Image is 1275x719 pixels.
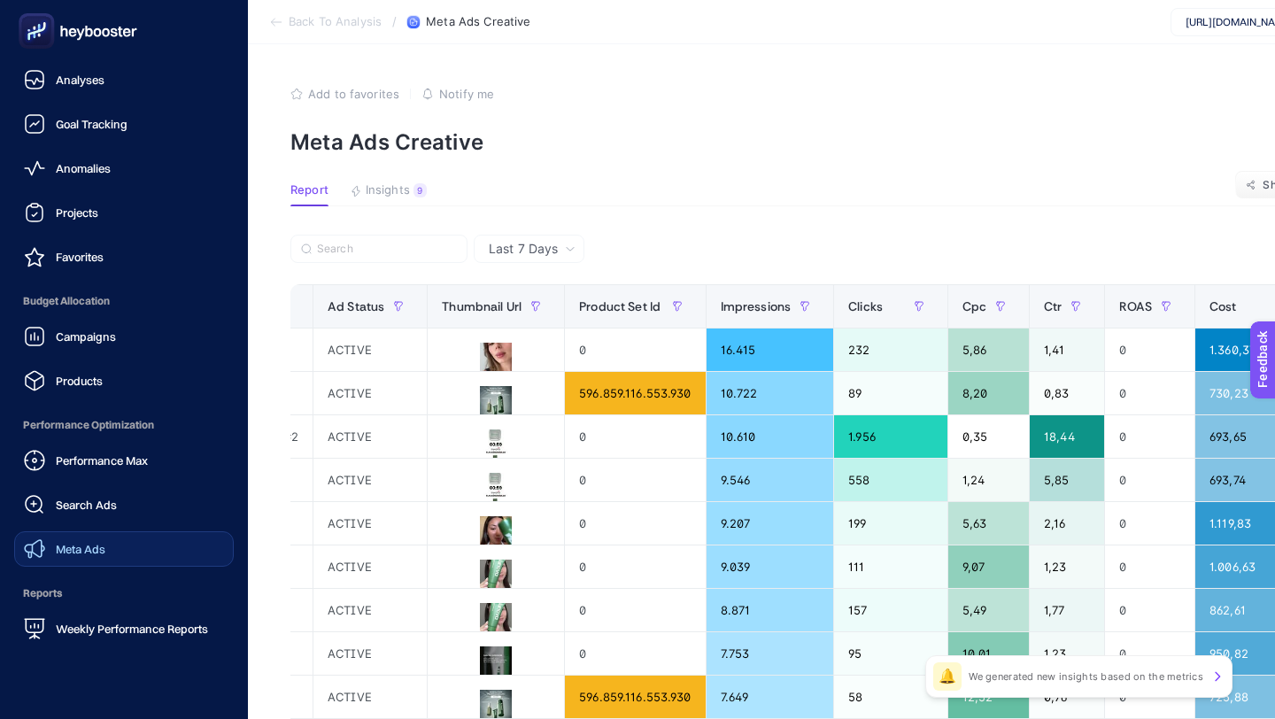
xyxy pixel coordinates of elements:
[313,545,427,588] div: ACTIVE
[948,589,1029,631] div: 5,49
[290,87,399,101] button: Add to favorites
[313,502,427,545] div: ACTIVE
[834,589,947,631] div: 157
[834,459,947,501] div: 558
[565,589,705,631] div: 0
[565,676,705,718] div: 596.859.116.553.930
[56,117,127,131] span: Goal Tracking
[313,372,427,414] div: ACTIVE
[421,87,494,101] button: Notify me
[565,545,705,588] div: 0
[1105,415,1194,458] div: 0
[565,372,705,414] div: 596.859.116.553.930
[366,183,410,197] span: Insights
[1105,589,1194,631] div: 0
[1105,459,1194,501] div: 0
[313,589,427,631] div: ACTIVE
[933,662,962,691] div: 🔔
[313,329,427,371] div: ACTIVE
[707,676,834,718] div: 7.649
[14,576,234,611] span: Reports
[1105,502,1194,545] div: 0
[721,299,792,313] span: Impressions
[1209,299,1237,313] span: Cost
[413,183,427,197] div: 9
[707,415,834,458] div: 10.610
[14,319,234,354] a: Campaigns
[14,407,234,443] span: Performance Optimization
[426,15,530,29] span: Meta Ads Creative
[14,283,234,319] span: Budget Allocation
[834,415,947,458] div: 1.956
[313,676,427,718] div: ACTIVE
[565,632,705,675] div: 0
[56,622,208,636] span: Weekly Performance Reports
[313,632,427,675] div: ACTIVE
[439,87,494,101] span: Notify me
[56,329,116,344] span: Campaigns
[565,459,705,501] div: 0
[1030,589,1104,631] div: 1,77
[56,205,98,220] span: Projects
[707,372,834,414] div: 10.722
[834,329,947,371] div: 232
[565,502,705,545] div: 0
[1030,545,1104,588] div: 1,23
[707,632,834,675] div: 7.753
[11,5,67,19] span: Feedback
[442,299,522,313] span: Thumbnail Url
[14,151,234,186] a: Anomalies
[14,363,234,398] a: Products
[834,676,947,718] div: 58
[313,415,427,458] div: ACTIVE
[948,545,1029,588] div: 9,07
[948,502,1029,545] div: 5,63
[1105,372,1194,414] div: 0
[834,372,947,414] div: 89
[14,487,234,522] a: Search Ads
[14,611,234,646] a: Weekly Performance Reports
[392,14,397,28] span: /
[14,106,234,142] a: Goal Tracking
[489,240,558,258] span: Last 7 Days
[565,329,705,371] div: 0
[707,502,834,545] div: 9.207
[969,669,1203,684] p: We generated new insights based on the metrics
[1030,372,1104,414] div: 0,83
[56,542,105,556] span: Meta Ads
[848,299,883,313] span: Clicks
[948,329,1029,371] div: 5,86
[707,329,834,371] div: 16.415
[56,161,111,175] span: Anomalies
[1030,502,1104,545] div: 2,16
[1105,632,1194,675] div: 0
[290,183,328,197] span: Report
[948,459,1029,501] div: 1,24
[1030,632,1104,675] div: 1,23
[1030,415,1104,458] div: 18,44
[962,299,986,313] span: Cpc
[308,87,399,101] span: Add to favorites
[1105,329,1194,371] div: 0
[1105,545,1194,588] div: 0
[707,545,834,588] div: 9.039
[834,502,947,545] div: 199
[834,545,947,588] div: 111
[948,372,1029,414] div: 8,20
[328,299,384,313] span: Ad Status
[14,62,234,97] a: Analyses
[565,415,705,458] div: 0
[948,415,1029,458] div: 0,35
[1119,299,1152,313] span: ROAS
[707,589,834,631] div: 8.871
[14,239,234,274] a: Favorites
[313,459,427,501] div: ACTIVE
[317,243,457,256] input: Search
[56,498,117,512] span: Search Ads
[1044,299,1062,313] span: Ctr
[948,632,1029,675] div: 10,01
[56,73,104,87] span: Analyses
[579,299,661,313] span: Product Set Id
[14,195,234,230] a: Projects
[56,374,103,388] span: Products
